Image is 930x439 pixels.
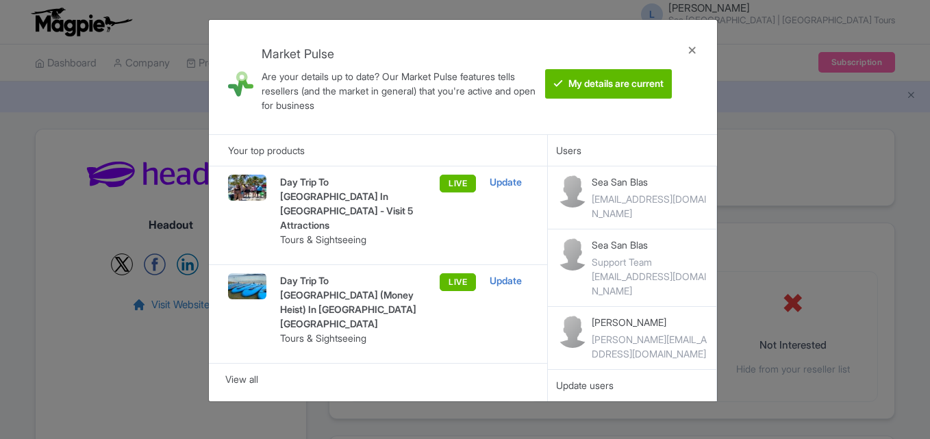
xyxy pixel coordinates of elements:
[548,134,717,166] div: Users
[556,238,589,271] img: contact-b11cc6e953956a0c50a2f97983291f06.png
[592,315,708,329] p: [PERSON_NAME]
[225,372,530,387] div: View all
[592,332,708,361] div: [PERSON_NAME][EMAIL_ADDRESS][DOMAIN_NAME]
[592,175,708,189] p: Sea San Blas
[592,269,708,298] div: [EMAIL_ADDRESS][DOMAIN_NAME]
[209,134,546,166] div: Your top products
[262,47,542,61] h4: Market Pulse
[280,232,424,247] p: Tours & Sightseeing
[545,69,672,99] btn: My details are current
[592,192,708,221] div: [EMAIL_ADDRESS][DOMAIN_NAME]
[228,55,253,112] img: market_pulse-1-0a5220b3d29e4a0de46fb7534bebe030.svg
[228,175,266,201] img: afz6bjt303eremrrlhzz.jpg
[490,273,528,288] div: Update
[592,255,708,269] div: Support Team
[556,175,589,208] img: contact-b11cc6e953956a0c50a2f97983291f06.png
[490,175,528,190] div: Update
[280,331,424,345] p: Tours & Sightseeing
[556,315,589,348] img: contact-b11cc6e953956a0c50a2f97983291f06.png
[228,273,266,299] img: ulasim1ey1p7yaofbxqk.jpg
[280,273,424,331] p: Day Trip To [GEOGRAPHIC_DATA] (Money Heist) In [GEOGRAPHIC_DATA] [GEOGRAPHIC_DATA]
[592,238,708,252] p: Sea San Blas
[262,69,542,112] div: Are your details up to date? Our Market Pulse features tells resellers (and the market in general...
[556,378,708,393] div: Update users
[280,175,424,232] p: Day Trip To [GEOGRAPHIC_DATA] In [GEOGRAPHIC_DATA] - Visit 5 Attractions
